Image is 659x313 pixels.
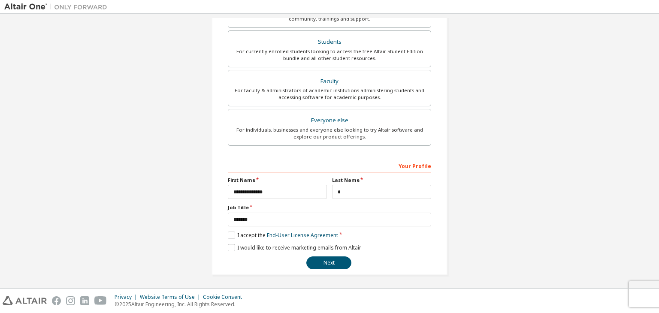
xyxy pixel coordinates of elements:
div: Cookie Consent [203,294,247,301]
img: youtube.svg [94,296,107,305]
p: © 2025 Altair Engineering, Inc. All Rights Reserved. [115,301,247,308]
div: Privacy [115,294,140,301]
label: Job Title [228,204,431,211]
div: Everyone else [233,114,426,126]
button: Next [306,256,351,269]
label: I accept the [228,232,338,239]
div: For currently enrolled students looking to access the free Altair Student Edition bundle and all ... [233,48,426,62]
img: altair_logo.svg [3,296,47,305]
label: Last Name [332,177,431,184]
a: End-User License Agreement [267,232,338,239]
img: Altair One [4,3,112,11]
div: Students [233,36,426,48]
div: For individuals, businesses and everyone else looking to try Altair software and explore our prod... [233,126,426,140]
label: I would like to receive marketing emails from Altair [228,244,361,251]
label: First Name [228,177,327,184]
img: linkedin.svg [80,296,89,305]
div: Website Terms of Use [140,294,203,301]
img: instagram.svg [66,296,75,305]
div: Faculty [233,75,426,87]
div: Your Profile [228,159,431,172]
img: facebook.svg [52,296,61,305]
div: For faculty & administrators of academic institutions administering students and accessing softwa... [233,87,426,101]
